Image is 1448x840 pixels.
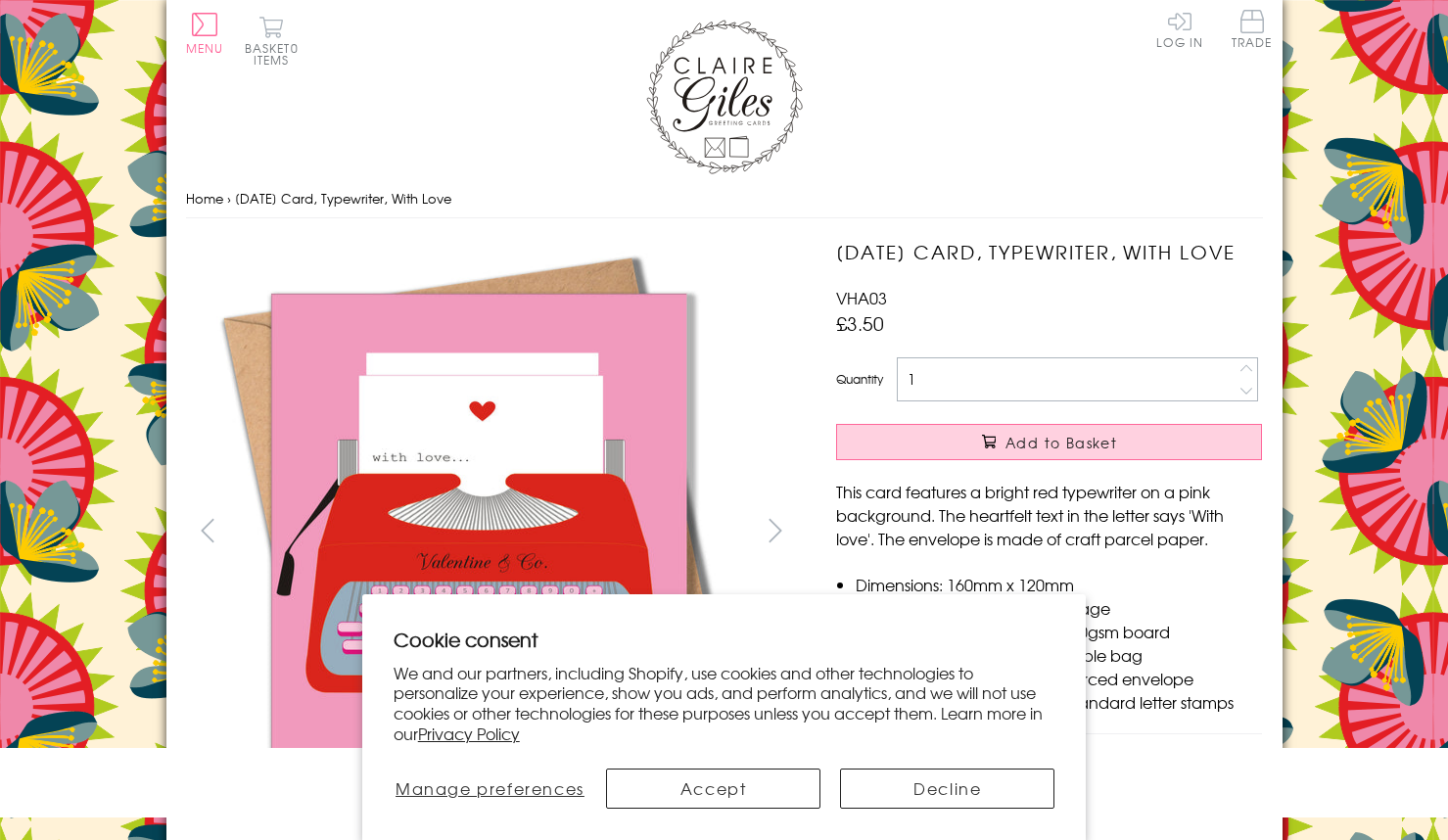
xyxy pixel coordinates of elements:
button: Manage preferences [394,769,586,809]
span: Manage preferences [396,776,584,800]
label: Quantity [836,370,883,388]
button: Add to Basket [836,424,1262,460]
a: Privacy Policy [418,722,520,745]
button: Decline [840,769,1054,809]
a: Trade [1232,10,1273,52]
p: We and our partners, including Shopify, use cookies and other technologies to personalize your ex... [394,663,1055,744]
button: Menu [186,13,224,54]
a: Log In [1156,10,1203,48]
span: [DATE] Card, Typewriter, With Love [235,189,451,208]
h2: Cookie consent [394,626,1055,653]
button: Accept [606,769,820,809]
li: Dimensions: 160mm x 120mm [856,573,1262,596]
span: Trade [1232,10,1273,48]
span: Add to Basket [1005,433,1117,452]
span: 0 items [254,39,299,69]
img: Claire Giles Greetings Cards [646,20,803,174]
span: Menu [186,39,224,57]
span: › [227,189,231,208]
button: prev [186,508,230,552]
img: Valentine's Day Card, Typewriter, With Love [186,238,773,825]
a: Home [186,189,223,208]
h1: [DATE] Card, Typewriter, With Love [836,238,1262,266]
span: VHA03 [836,286,887,309]
button: Basket0 items [245,16,299,66]
nav: breadcrumbs [186,179,1263,219]
span: £3.50 [836,309,884,337]
p: This card features a bright red typewriter on a pink background. The heartfelt text in the letter... [836,480,1262,550]
button: next [753,508,797,552]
